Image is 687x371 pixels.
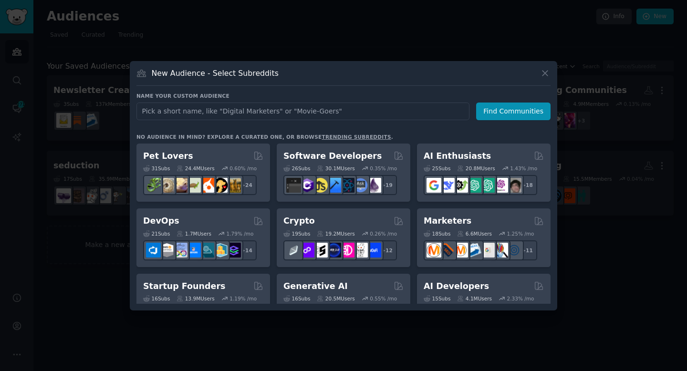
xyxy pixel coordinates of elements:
img: GoogleGeminiAI [427,178,441,193]
div: + 12 [377,240,397,260]
img: chatgpt_promptDesign [467,178,481,193]
img: AItoolsCatalog [453,178,468,193]
img: learnjavascript [313,178,328,193]
div: No audience in mind? Explore a curated one, or browse . [136,134,393,140]
img: dogbreed [226,178,241,193]
img: OpenAIDev [493,178,508,193]
img: DevOpsLinks [186,243,201,258]
img: AWS_Certified_Experts [159,243,174,258]
h2: Startup Founders [143,280,225,292]
img: bigseo [440,243,455,258]
img: defi_ [366,243,381,258]
div: 1.25 % /mo [507,230,534,237]
div: 0.26 % /mo [370,230,397,237]
img: PetAdvice [213,178,228,193]
div: 15 Sub s [424,295,450,302]
img: ethfinance [286,243,301,258]
h2: AI Enthusiasts [424,150,491,162]
img: DeepSeek [440,178,455,193]
div: 2.33 % /mo [507,295,534,302]
a: trending subreddits [322,134,391,140]
img: reactnative [340,178,354,193]
div: 6.6M Users [457,230,492,237]
img: herpetology [146,178,161,193]
h2: AI Developers [424,280,489,292]
div: + 11 [517,240,537,260]
div: 20.8M Users [457,165,495,172]
div: + 24 [237,175,257,195]
div: 0.35 % /mo [370,165,397,172]
img: software [286,178,301,193]
img: ArtificalIntelligence [507,178,521,193]
img: elixir [366,178,381,193]
img: platformengineering [199,243,214,258]
div: 18 Sub s [424,230,450,237]
img: PlatformEngineers [226,243,241,258]
img: 0xPolygon [300,243,314,258]
div: 20.5M Users [317,295,354,302]
img: content_marketing [427,243,441,258]
img: googleads [480,243,495,258]
img: defiblockchain [340,243,354,258]
div: 0.60 % /mo [229,165,257,172]
img: aws_cdk [213,243,228,258]
div: 1.7M Users [177,230,211,237]
img: turtle [186,178,201,193]
div: 21 Sub s [143,230,170,237]
div: 24.4M Users [177,165,214,172]
div: + 18 [517,175,537,195]
div: 19.2M Users [317,230,354,237]
div: 26 Sub s [283,165,310,172]
button: Find Communities [476,103,551,120]
h3: New Audience - Select Subreddits [152,68,279,78]
div: + 19 [377,175,397,195]
img: csharp [300,178,314,193]
div: 19 Sub s [283,230,310,237]
img: CryptoNews [353,243,368,258]
div: 1.43 % /mo [510,165,537,172]
div: 31 Sub s [143,165,170,172]
div: 25 Sub s [424,165,450,172]
h3: Name your custom audience [136,93,551,99]
div: 1.79 % /mo [227,230,254,237]
h2: Pet Lovers [143,150,193,162]
div: 30.1M Users [317,165,354,172]
div: 16 Sub s [283,295,310,302]
img: azuredevops [146,243,161,258]
img: AskMarketing [453,243,468,258]
img: leopardgeckos [173,178,187,193]
h2: Crypto [283,215,315,227]
div: + 14 [237,240,257,260]
div: 16 Sub s [143,295,170,302]
img: ethstaker [313,243,328,258]
div: 0.55 % /mo [370,295,397,302]
img: cockatiel [199,178,214,193]
img: OnlineMarketing [507,243,521,258]
img: Emailmarketing [467,243,481,258]
img: MarketingResearch [493,243,508,258]
img: chatgpt_prompts_ [480,178,495,193]
div: 1.19 % /mo [229,295,257,302]
img: Docker_DevOps [173,243,187,258]
h2: Generative AI [283,280,348,292]
img: ballpython [159,178,174,193]
img: AskComputerScience [353,178,368,193]
h2: DevOps [143,215,179,227]
img: iOSProgramming [326,178,341,193]
h2: Marketers [424,215,471,227]
div: 4.1M Users [457,295,492,302]
h2: Software Developers [283,150,382,162]
img: web3 [326,243,341,258]
div: 13.9M Users [177,295,214,302]
input: Pick a short name, like "Digital Marketers" or "Movie-Goers" [136,103,469,120]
